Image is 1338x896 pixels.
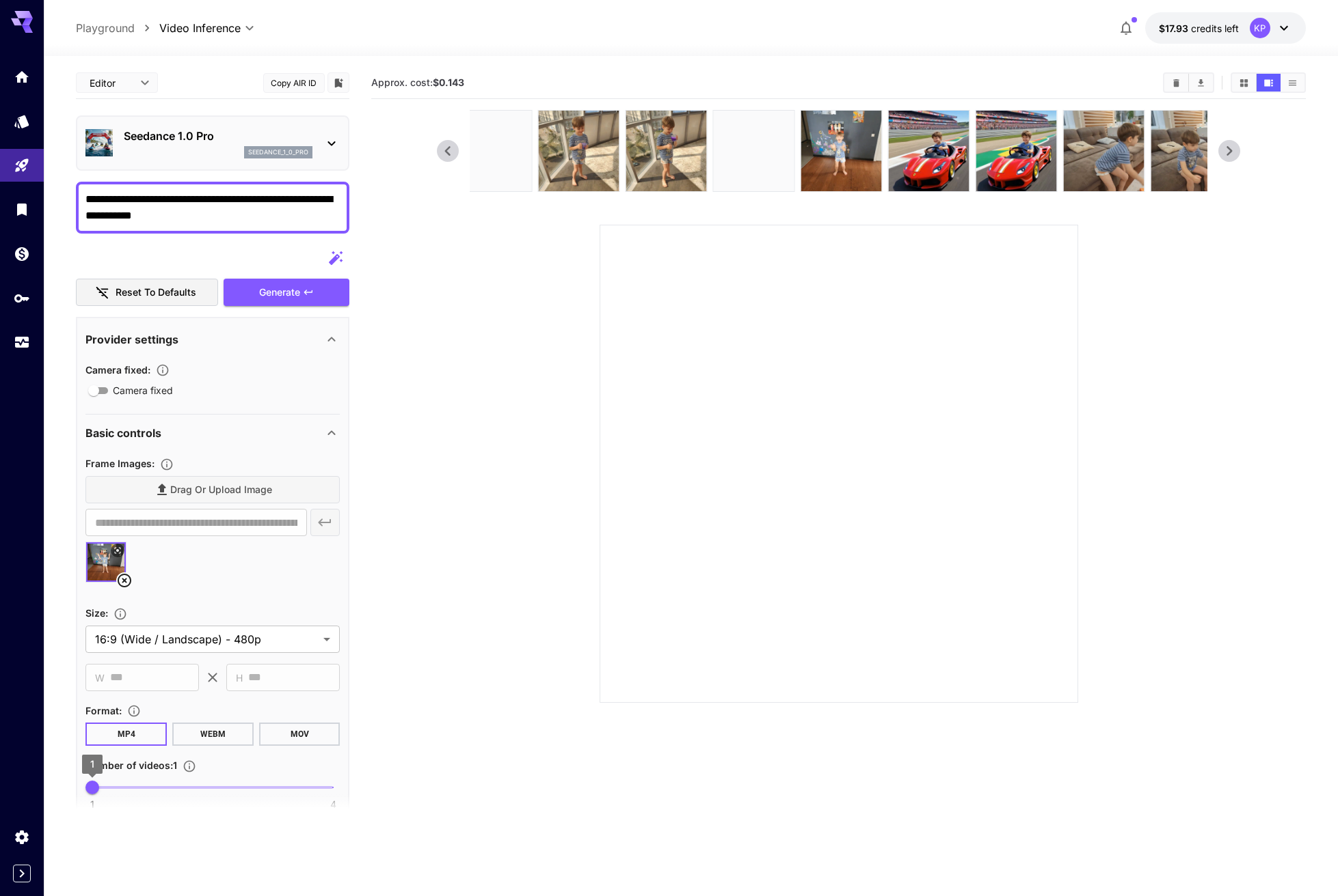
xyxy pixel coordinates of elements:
[85,759,177,771] span: Number of videos : 1
[90,758,94,770] span: 1
[85,331,178,348] p: Provider settings
[95,670,105,686] span: W
[248,148,308,157] p: seedance_1_0_pro
[122,704,146,718] button: Choose the file format for the output video.
[259,284,300,301] span: Generate
[626,111,707,191] img: Bb+3x1v9eTzm7IVd4NeRb5vbQpcB+805cPiSy5GRlJ7xoqKp5vFyJDboA8BGZULtvFccAAAAAElFTkSuQmCC
[76,20,135,36] a: Playground
[76,279,218,307] button: Reset to defaults
[85,417,340,449] div: Basic controls
[1159,21,1239,36] div: $17.92819
[113,383,173,397] span: Camera fixed
[14,201,30,218] div: Library
[539,111,619,191] img: 3HHlgkAAAAGSURBVAMAb8vYDuaEl4oAAAAASUVORK5CYII=
[1231,72,1306,93] div: Show media in grid viewShow media in video viewShow media in list view
[1232,74,1256,92] button: Show media in grid view
[76,20,159,36] nav: breadcrumb
[172,723,254,746] button: WEBM
[801,111,882,191] img: 83nlUgAAAABklEQVQDAGYc7tT8UFEKAAAAAElFTkSuQmCC
[976,111,1057,191] img: 5F5q5QAAAAGSURBVAMAzUQIQhXd0h0AAAAASUVORK5CYII=
[1281,74,1304,92] button: Show media in list view
[85,122,340,164] div: Seedance 1.0 Proseedance_1_0_pro
[1191,23,1239,34] span: credits left
[108,607,133,621] button: Adjust the dimensions of the generated image by specifying its width and height in pixels, or sel...
[332,74,345,91] button: Add to library
[85,323,340,356] div: Provider settings
[85,723,167,746] button: MP4
[263,73,325,93] button: Copy AIR ID
[224,279,349,307] button: Generate
[433,76,464,88] b: $0.143
[85,705,122,716] span: Format :
[85,458,155,469] span: Frame Images :
[95,631,318,647] span: 16:9 (Wide / Landscape) - 480p
[14,157,30,174] div: Playground
[85,607,108,619] span: Size :
[85,364,150,376] span: Camera fixed :
[14,290,30,307] div: API Keys
[1151,111,1232,191] img: bNpfogAAAAZJREFUAwCh19CueyV9SwAAAABJRU5ErkJggg==
[14,113,30,130] div: Models
[236,670,243,686] span: H
[1250,18,1270,38] div: KP
[889,111,969,191] img: 87oVhwAAAAZJREFUAwCxspGwdk1gOAAAAABJRU5ErkJggg==
[259,723,340,746] button: MOV
[371,76,464,88] span: Approx. cost:
[1145,12,1306,44] button: $17.92819KP
[14,828,30,845] div: Settings
[85,425,161,441] p: Basic controls
[14,334,30,351] div: Usage
[14,68,30,85] div: Home
[90,76,132,90] span: Editor
[1189,74,1213,92] button: Download All
[124,128,312,144] p: Seedance 1.0 Pro
[159,20,241,36] span: Video Inference
[451,111,532,191] img: 9U4B4dAAAABklEQVQDAEsxBcFOyj2WAAAAAElFTkSuQmCC
[13,865,31,882] button: Expand sidebar
[155,458,179,471] button: Upload frame images.
[714,111,794,191] img: 9U4B4dAAAABklEQVQDAEsxBcFOyj2WAAAAAElFTkSuQmCC
[1164,74,1188,92] button: Clear All
[1257,74,1281,92] button: Show media in video view
[14,245,30,262] div: Wallet
[1064,111,1145,191] img: 7c3EYgAAAAGSURBVAMAltmeX7gHMFgAAAAASUVORK5CYII=
[177,759,202,773] button: Specify how many videos to generate in a single request. Each video generation will be charged se...
[1159,23,1191,34] span: $17.93
[1163,72,1214,93] div: Clear AllDownload All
